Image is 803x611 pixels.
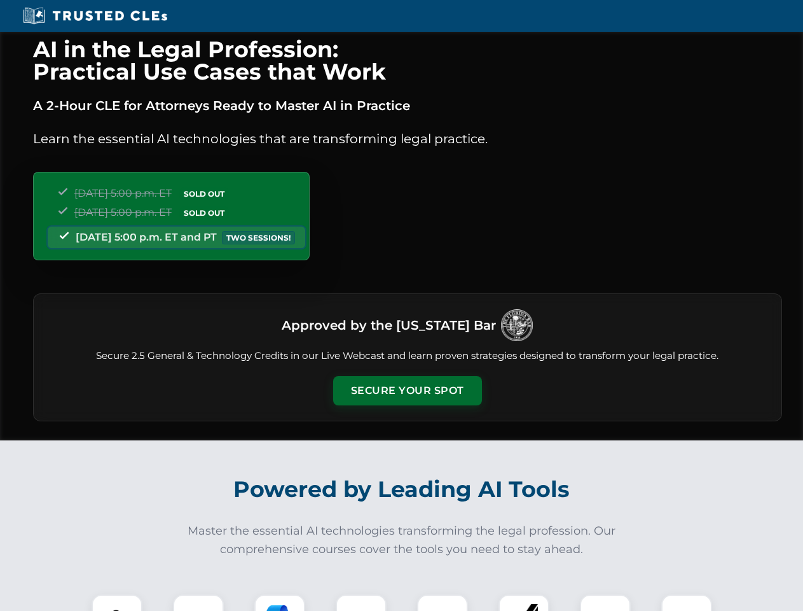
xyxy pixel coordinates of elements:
span: SOLD OUT [179,206,229,220]
span: SOLD OUT [179,187,229,200]
button: Secure Your Spot [333,376,482,405]
p: Learn the essential AI technologies that are transforming legal practice. [33,129,782,149]
img: Trusted CLEs [19,6,171,25]
img: Logo [501,309,533,341]
h1: AI in the Legal Profession: Practical Use Cases that Work [33,38,782,83]
p: Secure 2.5 General & Technology Credits in our Live Webcast and learn proven strategies designed ... [49,349,766,363]
p: A 2-Hour CLE for Attorneys Ready to Master AI in Practice [33,95,782,116]
span: [DATE] 5:00 p.m. ET [74,187,172,199]
span: [DATE] 5:00 p.m. ET [74,206,172,218]
h2: Powered by Leading AI Tools [50,467,754,512]
h3: Approved by the [US_STATE] Bar [282,314,496,337]
p: Master the essential AI technologies transforming the legal profession. Our comprehensive courses... [179,522,624,559]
